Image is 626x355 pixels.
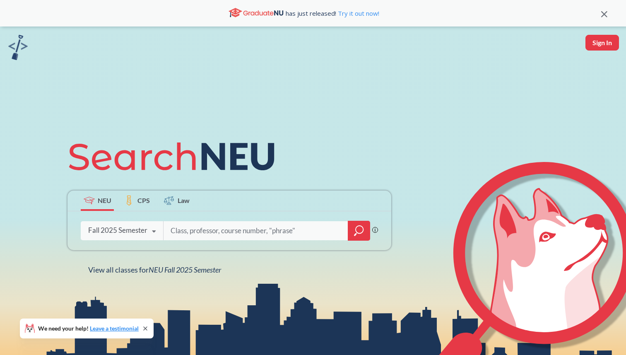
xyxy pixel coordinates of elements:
a: sandbox logo [8,35,28,63]
div: magnifying glass [348,221,370,241]
span: has just released! [286,9,379,18]
a: Leave a testimonial [90,325,139,332]
button: Sign In [585,35,619,51]
span: NEU Fall 2025 Semester [149,265,221,274]
span: Law [178,196,190,205]
svg: magnifying glass [354,225,364,237]
img: sandbox logo [8,35,28,60]
div: Fall 2025 Semester [88,226,147,235]
span: CPS [137,196,150,205]
span: View all classes for [88,265,221,274]
span: We need your help! [38,326,139,331]
a: Try it out now! [336,9,379,17]
span: NEU [98,196,111,205]
input: Class, professor, course number, "phrase" [170,222,342,239]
